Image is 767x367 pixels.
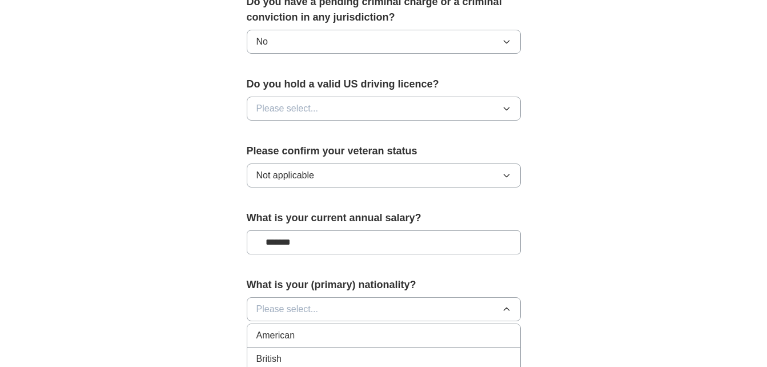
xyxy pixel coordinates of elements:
[256,169,314,182] span: Not applicable
[247,277,521,293] label: What is your (primary) nationality?
[256,302,319,316] span: Please select...
[247,77,521,92] label: Do you hold a valid US driving licence?
[247,143,521,159] label: Please confirm your veteran status
[247,30,521,54] button: No
[247,297,521,321] button: Please select...
[247,163,521,188] button: Not applicable
[256,329,295,342] span: American
[256,352,282,366] span: British
[256,35,268,49] span: No
[247,210,521,226] label: What is your current annual salary?
[256,102,319,115] span: Please select...
[247,97,521,121] button: Please select...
